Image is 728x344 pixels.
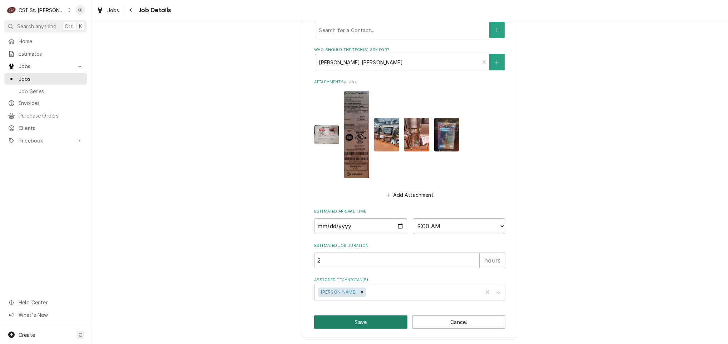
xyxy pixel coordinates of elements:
label: Estimated Job Duration [314,243,505,249]
span: Clients [19,124,83,132]
img: 9vzVu45US3a2tC5VPl4k [314,125,339,144]
div: CSI St. Louis's Avatar [6,5,16,15]
button: Save [314,315,407,329]
a: Invoices [4,97,87,109]
a: Go to What's New [4,309,87,321]
span: Jobs [19,75,83,83]
a: Go to Pricebook [4,135,87,146]
span: Jobs [19,63,73,70]
span: Pricebook [19,137,73,144]
div: Assigned Technician(s) [314,277,505,300]
span: Search anything [17,23,56,30]
span: Job Details [137,5,171,15]
span: K [79,23,82,30]
label: Estimated Arrival Time [314,209,505,214]
div: Who should the tech(s) ask for? [314,47,505,70]
img: xPViqmyQ263B8XecUBDN [404,118,429,151]
div: Shayla Bell's Avatar [75,5,85,15]
button: Create New Contact [489,22,504,38]
div: Button Group [314,315,505,329]
a: Job Series [4,85,87,97]
button: Cancel [412,315,506,329]
span: Help Center [19,299,83,306]
img: AUCRyXzETS59xxydrkV2 [374,118,399,151]
div: Estimated Job Duration [314,243,505,268]
div: hours [480,253,505,268]
label: Attachments [314,79,505,85]
select: Time Select [413,218,506,234]
div: Who called in this service? [314,15,505,38]
div: C [6,5,16,15]
span: What's New [19,311,83,319]
a: Clients [4,122,87,134]
div: Estimated Arrival Time [314,209,505,234]
div: Remove Moe Hamed [358,288,366,297]
a: Home [4,35,87,47]
button: Create New Contact [489,54,504,70]
div: CSI St. [PERSON_NAME] [19,6,65,14]
span: Create [19,332,35,338]
svg: Create New Contact [495,28,499,33]
div: [PERSON_NAME] [318,288,358,297]
input: Date [314,218,407,234]
a: Go to Jobs [4,60,87,72]
span: Ctrl [65,23,74,30]
a: Go to Help Center [4,296,87,308]
span: Home [19,38,83,45]
a: Jobs [4,73,87,85]
span: Purchase Orders [19,112,83,119]
div: Attachments [314,79,505,200]
span: C [79,331,82,339]
a: Jobs [94,4,122,16]
img: UYhnHylDQg2lZpJN9ygI [344,91,369,178]
img: xS43u7ZMRemKevk5Cviw [434,118,459,151]
a: Estimates [4,48,87,60]
svg: Create New Contact [495,60,499,65]
label: Who should the tech(s) ask for? [314,47,505,53]
div: Button Group Row [314,315,505,329]
span: Estimates [19,50,83,58]
div: SB [75,5,85,15]
span: Invoices [19,99,83,107]
span: Job Series [19,88,83,95]
button: Add Attachment [385,190,435,200]
span: ( if any ) [344,80,357,84]
button: Navigate back [125,4,137,16]
label: Assigned Technician(s) [314,277,505,283]
a: Purchase Orders [4,110,87,121]
span: Jobs [107,6,119,14]
button: Search anythingCtrlK [4,20,87,33]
